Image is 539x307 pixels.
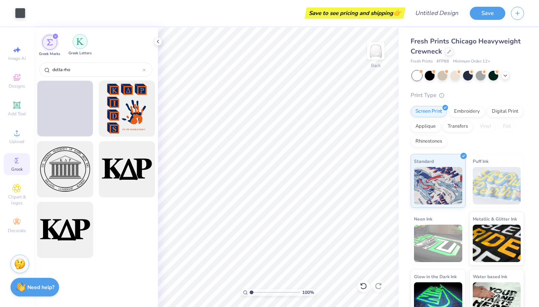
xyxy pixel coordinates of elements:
img: Puff Ink [473,167,521,204]
img: Standard [414,167,462,204]
img: Metallic & Glitter Ink [473,225,521,262]
span: # FP88 [436,58,449,65]
div: filter for Greek Marks [39,35,60,57]
span: Standard [414,157,434,165]
div: Digital Print [487,106,523,117]
span: Water based Ink [473,273,507,280]
button: Save [470,7,505,20]
span: Greek [11,166,23,172]
span: Designs [9,83,25,89]
div: Rhinestones [411,136,447,147]
span: Image AI [8,55,26,61]
span: Puff Ink [473,157,488,165]
span: Neon Ink [414,215,432,223]
strong: Need help? [27,284,54,291]
span: Greek Marks [39,51,60,57]
img: Back [368,43,383,58]
div: Applique [411,121,441,132]
div: filter for Greek Letters [68,34,92,56]
span: Glow in the Dark Ink [414,273,457,280]
span: 100 % [302,289,314,296]
div: Foil [498,121,516,132]
span: Clipart & logos [4,194,30,206]
button: filter button [39,35,60,57]
input: Untitled Design [409,6,464,21]
span: Fresh Prints [411,58,433,65]
div: Transfers [443,121,473,132]
span: 👉 [393,8,401,17]
input: Try "Alpha" [52,66,143,73]
div: Print Type [411,91,524,100]
div: Back [371,62,381,69]
span: Fresh Prints Chicago Heavyweight Crewneck [411,37,521,56]
div: Vinyl [475,121,496,132]
span: Greek Letters [68,51,92,56]
div: Save to see pricing and shipping [307,7,404,19]
span: Metallic & Glitter Ink [473,215,517,223]
span: Upload [9,139,24,145]
img: Neon Ink [414,225,462,262]
img: Greek Letters Image [76,38,84,45]
div: Screen Print [411,106,447,117]
span: Minimum Order: 12 + [453,58,490,65]
span: Add Text [8,111,26,117]
img: Greek Marks Image [47,39,53,45]
button: filter button [68,35,92,57]
span: Decorate [8,228,26,234]
div: Embroidery [449,106,485,117]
